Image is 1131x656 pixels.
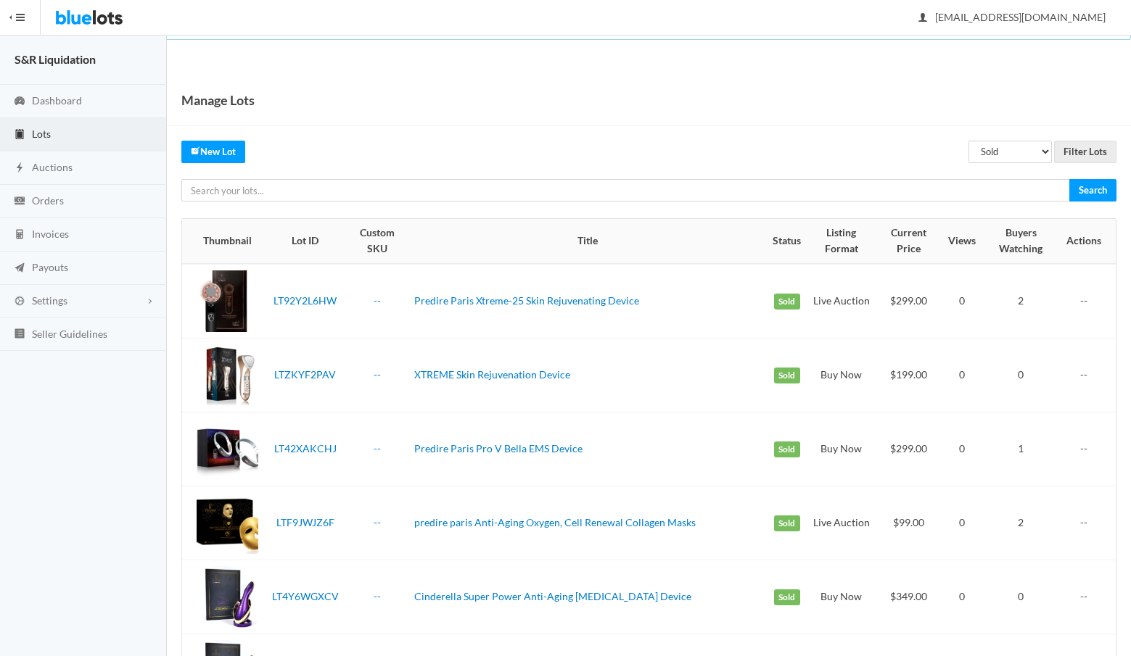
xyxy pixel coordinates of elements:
td: 0 [942,486,982,560]
th: Views [942,219,982,264]
input: Search your lots... [181,179,1070,202]
td: Buy Now [807,339,876,412]
td: 2 [982,486,1061,560]
td: -- [1061,264,1116,339]
td: $349.00 [876,560,942,634]
a: -- [374,368,381,381]
th: Lot ID [264,219,346,264]
td: 1 [982,412,1061,486]
span: Seller Guidelines [32,328,107,340]
span: Auctions [32,161,73,173]
a: LTF9JWJZ6F [276,516,334,528]
a: predire paris Anti-Aging Oxygen, Cell Renewal Collagen Masks [414,516,696,528]
th: Title [408,219,767,264]
a: createNew Lot [181,141,245,163]
strong: S&R Liquidation [15,52,96,66]
td: -- [1061,412,1116,486]
td: 2 [982,264,1061,339]
a: LT4Y6WGXCV [272,590,339,602]
h1: Manage Lots [181,89,255,111]
a: -- [374,516,381,528]
td: 0 [982,339,1061,412]
label: Sold [774,441,800,457]
a: LT42XAKCHJ [274,442,337,454]
span: Payouts [32,261,68,273]
th: Listing Format [807,219,876,264]
td: -- [1061,560,1116,634]
td: 0 [982,560,1061,634]
th: Thumbnail [182,219,264,264]
td: 0 [942,339,982,412]
ion-icon: clipboard [12,128,27,142]
td: Live Auction [807,486,876,560]
span: [EMAIL_ADDRESS][DOMAIN_NAME] [919,11,1106,23]
label: Sold [774,589,800,605]
ion-icon: flash [12,162,27,175]
td: Live Auction [807,264,876,339]
ion-icon: person [916,12,930,25]
td: $99.00 [876,486,942,560]
th: Current Price [876,219,942,264]
th: Buyers Watching [982,219,1061,264]
th: Actions [1061,219,1116,264]
label: Sold [774,368,800,383]
td: 0 [942,560,982,634]
a: Predire Paris Pro V Bella EMS Device [414,442,583,454]
td: $299.00 [876,412,942,486]
a: -- [374,590,381,602]
td: -- [1061,339,1116,412]
td: Buy Now [807,412,876,486]
a: LT92Y2L6HW [274,294,337,307]
ion-icon: cog [12,295,27,309]
span: Orders [32,194,64,207]
span: Invoices [32,228,69,240]
ion-icon: speedometer [12,95,27,109]
label: Sold [774,294,800,310]
span: Dashboard [32,94,82,107]
a: LTZKYF2PAV [274,368,336,381]
label: Sold [774,515,800,531]
td: 0 [942,412,982,486]
ion-icon: cash [12,195,27,209]
ion-icon: create [191,146,200,155]
td: $299.00 [876,264,942,339]
a: Predire Paris Xtreme-25 Skin Rejuvenating Device [414,294,639,307]
input: Filter Lots [1054,141,1116,163]
a: -- [374,442,381,454]
td: -- [1061,486,1116,560]
ion-icon: calculator [12,228,27,242]
td: Buy Now [807,560,876,634]
a: Cinderella Super Power Anti-Aging [MEDICAL_DATA] Device [414,590,691,602]
th: Custom SKU [346,219,408,264]
span: Lots [32,128,51,140]
td: 0 [942,264,982,339]
input: Search [1069,179,1116,202]
ion-icon: list box [12,328,27,341]
a: -- [374,294,381,307]
ion-icon: paper plane [12,262,27,275]
span: Settings [32,294,67,307]
td: $199.00 [876,339,942,412]
th: Status [767,219,807,264]
a: XTREME Skin Rejuvenation Device [414,368,570,381]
